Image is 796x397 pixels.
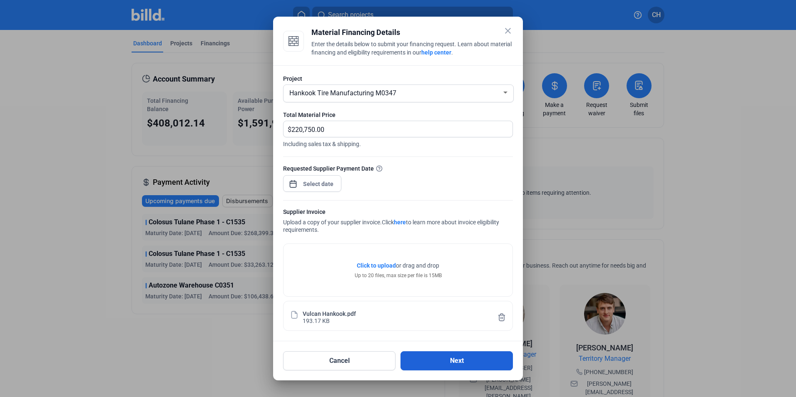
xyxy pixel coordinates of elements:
input: Select date [301,179,336,189]
span: Click to learn more about invoice eligibility requirements. [283,219,499,233]
div: Enter the details below to submit your financing request. Learn about material financing and elig... [311,40,513,58]
span: . [451,49,453,56]
button: Cancel [283,351,396,370]
div: Project [283,74,513,83]
span: Including sales tax & shipping. [283,137,513,148]
button: Open calendar [289,176,297,184]
div: Total Material Price [283,111,513,119]
button: Next [400,351,513,370]
span: or drag and drop [396,261,439,270]
div: Vulcan Hankook.pdf [303,310,356,317]
input: 0.00 [291,121,503,137]
div: Requested Supplier Payment Date [283,164,513,173]
div: Upload a copy of your supplier invoice. [283,208,513,235]
a: help center [421,49,451,56]
span: Hankook Tire Manufacturing M0347 [289,89,396,97]
mat-icon: close [503,26,513,36]
div: Up to 20 files, max size per file is 15MB [355,272,442,279]
span: $ [284,121,291,135]
a: here [394,219,406,226]
span: Click to upload [357,262,396,269]
div: Supplier Invoice [283,208,513,218]
div: Material Financing Details [311,27,513,38]
div: 193.17 KB [303,317,330,324]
